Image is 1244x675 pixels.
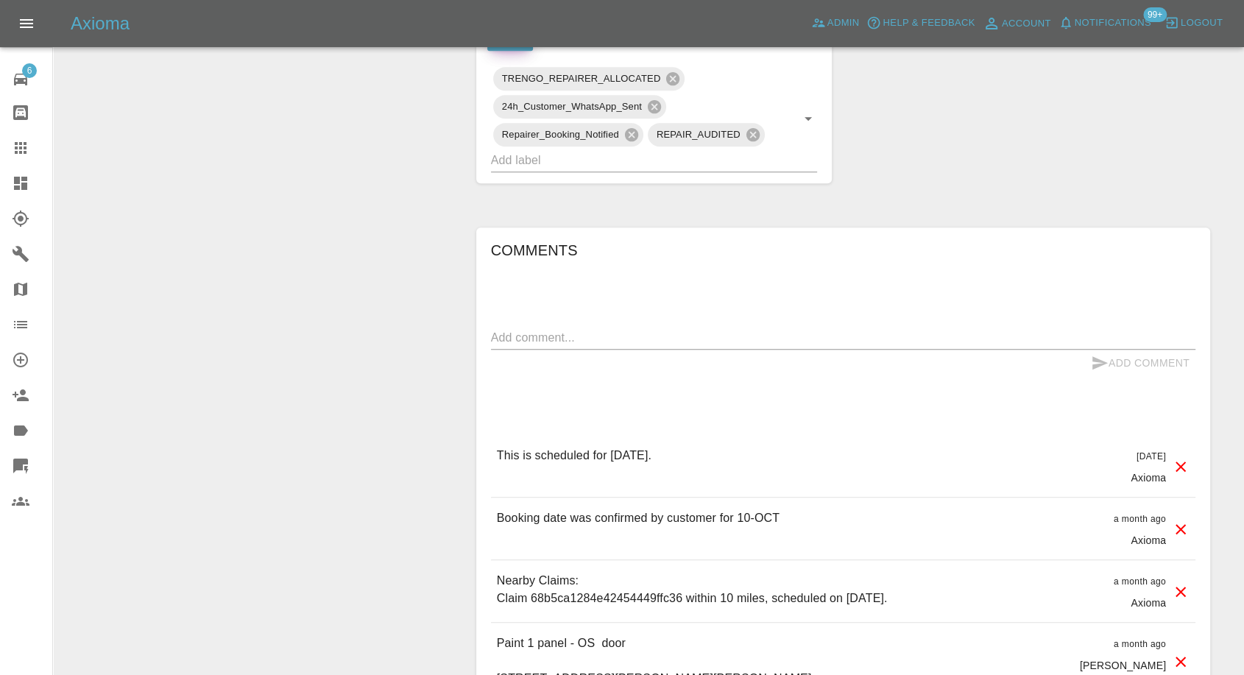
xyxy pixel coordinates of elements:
h5: Axioma [71,12,130,35]
span: 6 [22,63,37,78]
button: Help & Feedback [863,12,978,35]
a: Account [979,12,1055,35]
div: 24h_Customer_WhatsApp_Sent [493,95,666,119]
button: Open [798,108,819,129]
span: a month ago [1114,514,1166,524]
a: Admin [807,12,863,35]
span: a month ago [1114,576,1166,587]
button: Logout [1161,12,1226,35]
span: Notifications [1075,15,1151,32]
p: Axioma [1131,470,1166,485]
span: a month ago [1114,639,1166,649]
p: Axioma [1131,596,1166,610]
span: 24h_Customer_WhatsApp_Sent [493,98,651,115]
div: TRENGO_REPAIRER_ALLOCATED [493,67,685,91]
button: Notifications [1055,12,1155,35]
p: Nearby Claims: Claim 68b5ca1284e42454449ffc36 within 10 miles, scheduled on [DATE]. [497,572,888,607]
p: This is scheduled for [DATE]. [497,447,651,464]
span: Account [1002,15,1051,32]
span: REPAIR_AUDITED [648,126,749,143]
div: REPAIR_AUDITED [648,123,765,146]
span: Logout [1181,15,1223,32]
input: Add label [491,149,777,172]
span: 99+ [1143,7,1167,22]
p: [PERSON_NAME] [1080,658,1166,673]
span: TRENGO_REPAIRER_ALLOCATED [493,70,670,87]
p: Booking date was confirmed by customer for 10-OCT [497,509,780,527]
button: Open drawer [9,6,44,41]
p: Axioma [1131,533,1166,548]
h6: Comments [491,238,1195,262]
span: Repairer_Booking_Notified [493,126,628,143]
div: Repairer_Booking_Notified [493,123,643,146]
span: Help & Feedback [883,15,975,32]
span: Admin [827,15,860,32]
span: [DATE] [1137,451,1166,462]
